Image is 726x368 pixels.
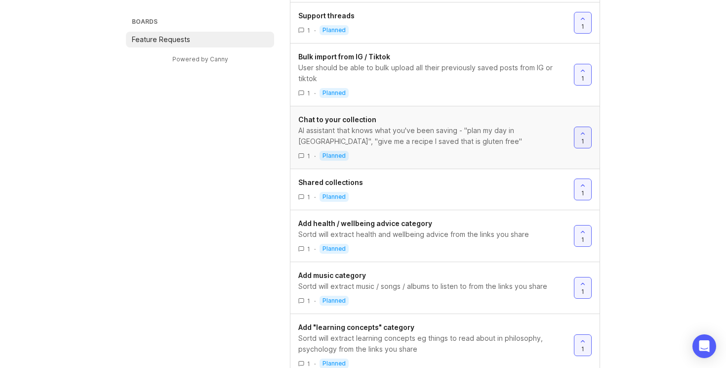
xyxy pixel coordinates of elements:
button: 1 [574,12,592,34]
span: 1 [307,26,310,35]
div: · [314,193,316,201]
div: · [314,26,316,35]
p: planned [323,26,346,34]
span: 1 [581,235,584,244]
div: Sortd will extract health and wellbeing advice from the links you share [298,229,566,240]
button: 1 [574,179,592,200]
button: 1 [574,277,592,299]
span: Chat to your collection [298,115,376,124]
a: Shared collections1·planned [298,177,574,202]
a: Add music categorySortd will extract music / songs / albums to listen to from the links you share... [298,270,574,306]
span: Bulk import from IG / Tiktok [298,52,390,61]
span: Support threads [298,11,355,20]
button: 1 [574,64,592,86]
div: AI assistant that knows what you've been saving - "plan my day in [GEOGRAPHIC_DATA]", "give me a ... [298,125,566,147]
p: planned [323,89,346,97]
a: Chat to your collectionAI assistant that knows what you've been saving - "plan my day in [GEOGRAP... [298,114,574,161]
div: · [314,89,316,97]
div: User should be able to bulk upload all their previously saved posts from IG or tiktok [298,62,566,84]
span: 1 [581,22,584,31]
span: 1 [307,89,310,97]
div: Open Intercom Messenger [692,334,716,358]
div: · [314,297,316,305]
button: 1 [574,127,592,148]
button: 1 [574,225,592,247]
p: planned [323,297,346,305]
span: 1 [307,297,310,305]
p: planned [323,245,346,253]
span: Add "learning concepts" category [298,323,414,331]
span: 1 [307,152,310,160]
div: · [314,152,316,160]
span: 1 [581,74,584,83]
div: · [314,245,316,253]
span: 1 [581,189,584,197]
div: · [314,360,316,368]
span: 1 [581,137,584,145]
a: Powered by Canny [171,53,230,65]
p: planned [323,193,346,201]
span: Add health / wellbeing advice category [298,219,432,228]
div: Sortd will extract learning concepts eg things to read about in philosophy, psychology from the l... [298,333,566,355]
a: Feature Requests [126,32,274,47]
p: planned [323,152,346,160]
span: 1 [307,245,310,253]
p: planned [323,360,346,368]
span: 1 [307,360,310,368]
a: Add health / wellbeing advice categorySortd will extract health and wellbeing advice from the lin... [298,218,574,254]
span: 1 [307,193,310,201]
span: 1 [581,287,584,296]
div: Sortd will extract music / songs / albums to listen to from the links you share [298,281,566,292]
span: Shared collections [298,178,363,186]
button: 1 [574,334,592,356]
span: Add music category [298,271,366,279]
a: Support threads1·planned [298,10,574,35]
a: Bulk import from IG / TiktokUser should be able to bulk upload all their previously saved posts f... [298,51,574,98]
span: 1 [581,345,584,353]
p: Feature Requests [132,35,190,45]
h3: Boards [130,16,274,30]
